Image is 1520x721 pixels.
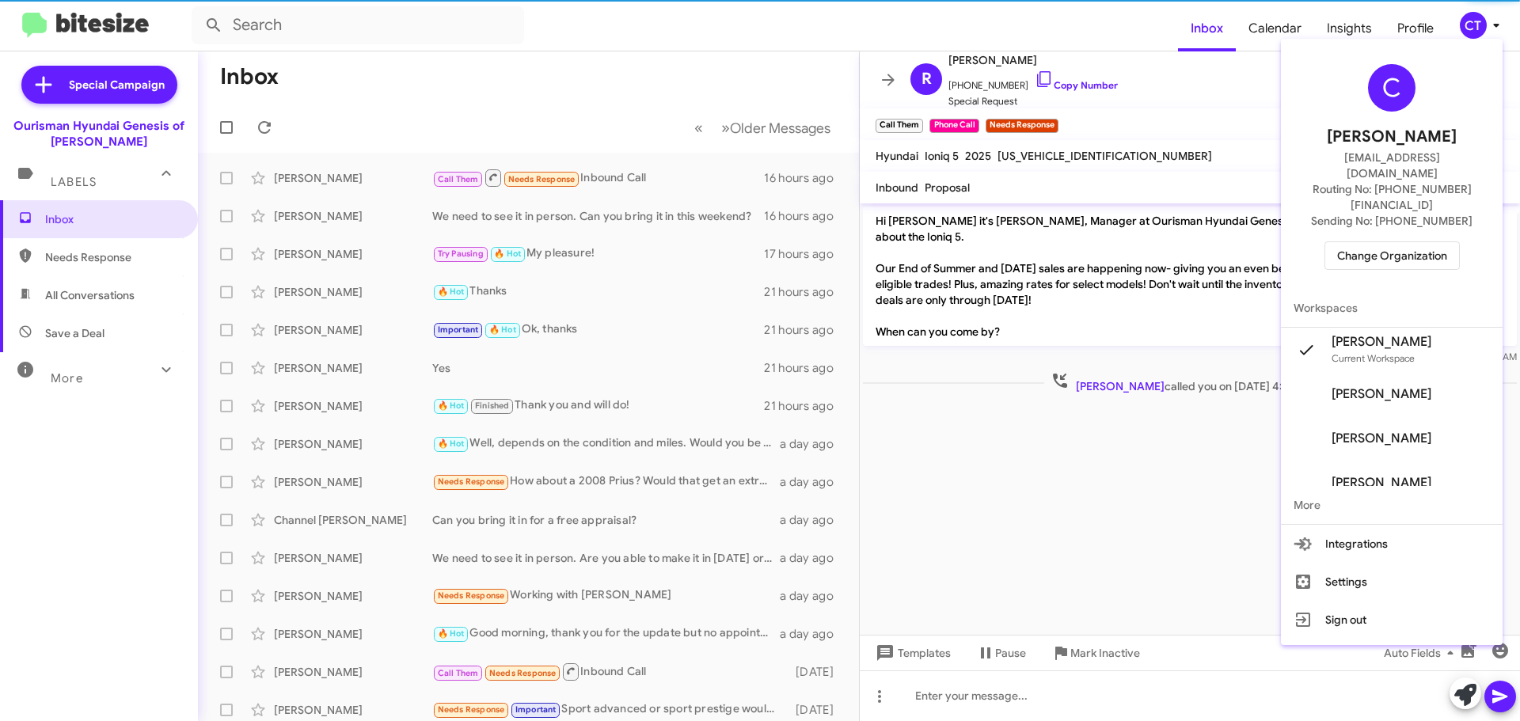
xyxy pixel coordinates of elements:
span: Current Workspace [1332,352,1415,364]
button: Change Organization [1324,241,1460,270]
span: [PERSON_NAME] [1332,386,1431,402]
span: [EMAIL_ADDRESS][DOMAIN_NAME] [1300,150,1484,181]
span: Workspaces [1281,289,1503,327]
button: Settings [1281,563,1503,601]
span: Sending No: [PHONE_NUMBER] [1311,213,1472,229]
button: Integrations [1281,525,1503,563]
span: Change Organization [1337,242,1447,269]
span: [PERSON_NAME] [1332,475,1431,491]
button: Sign out [1281,601,1503,639]
div: C [1368,64,1415,112]
span: [PERSON_NAME] [1327,124,1457,150]
span: [PERSON_NAME] [1332,334,1431,350]
span: More [1281,486,1503,524]
span: Routing No: [PHONE_NUMBER][FINANCIAL_ID] [1300,181,1484,213]
span: [PERSON_NAME] [1332,431,1431,446]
